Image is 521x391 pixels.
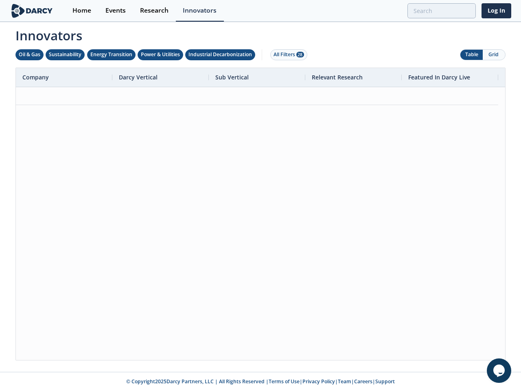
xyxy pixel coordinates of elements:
a: Team [338,378,351,385]
a: Privacy Policy [302,378,335,385]
button: Sustainability [46,49,85,60]
span: Darcy Vertical [119,73,158,81]
div: Home [72,7,91,14]
p: © Copyright 2025 Darcy Partners, LLC | All Rights Reserved | | | | | [11,378,510,385]
span: Innovators [10,23,511,45]
div: Power & Utilities [141,51,180,58]
button: Table [460,50,483,60]
button: Energy Transition [87,49,136,60]
iframe: chat widget [487,358,513,383]
span: Sub Vertical [215,73,249,81]
input: Advanced Search [407,3,476,18]
button: Industrial Decarbonization [185,49,255,60]
button: All Filters 28 [270,49,307,60]
div: Sustainability [49,51,81,58]
div: Research [140,7,169,14]
div: Events [105,7,126,14]
a: Support [375,378,395,385]
div: Oil & Gas [19,51,40,58]
span: 28 [296,52,304,57]
span: Company [22,73,49,81]
div: Industrial Decarbonization [188,51,252,58]
button: Power & Utilities [138,49,183,60]
button: Oil & Gas [15,49,44,60]
a: Careers [354,378,372,385]
a: Log In [482,3,511,18]
div: Innovators [183,7,217,14]
span: Featured In Darcy Live [408,73,470,81]
a: Terms of Use [269,378,300,385]
button: Grid [483,50,505,60]
div: Energy Transition [90,51,132,58]
img: logo-wide.svg [10,4,54,18]
span: Relevant Research [312,73,363,81]
div: All Filters [274,51,304,58]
